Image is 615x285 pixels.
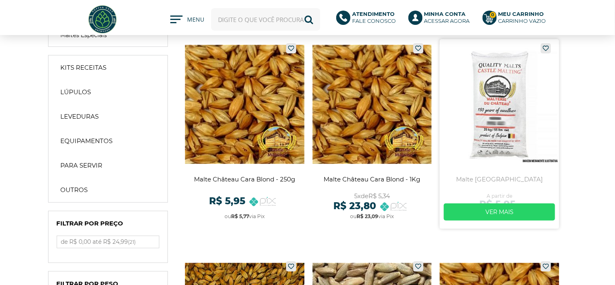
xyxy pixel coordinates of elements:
[498,11,544,17] b: Meu Carrinho
[53,84,163,100] a: Lúpulos
[53,157,163,174] a: Para Servir
[53,108,163,125] a: Leveduras
[61,64,107,72] strong: Kits Receitas
[57,236,159,248] label: de R$ 0,00 até R$ 24,99
[424,11,466,17] b: Minha Conta
[57,219,159,232] h4: Filtrar por Preço
[352,11,395,17] b: Atendimento
[53,60,163,76] a: Kits Receitas
[128,239,136,245] small: (21)
[336,11,400,29] a: AtendimentoFale conosco
[61,186,88,194] strong: Outros
[489,11,496,18] strong: 0
[408,11,474,29] a: Minha ContaAcessar agora
[61,113,99,121] strong: Leveduras
[170,15,203,24] button: MENU
[53,133,163,149] a: Equipamentos
[61,137,113,145] strong: Equipamentos
[61,88,91,96] strong: Lúpulos
[352,11,396,24] p: Fale conosco
[57,236,159,248] a: de R$ 0,00 até R$ 24,99(21)
[53,182,163,198] a: Outros
[61,161,103,170] strong: Para Servir
[57,31,159,39] a: Maltes Especiais
[298,8,320,31] button: Buscar
[498,18,546,24] div: Carrinho Vazio
[424,11,470,24] p: Acessar agora
[444,203,555,221] a: Ver mais
[187,15,203,28] span: MENU
[211,8,320,31] input: Digite o que você procura
[87,4,118,35] img: Hopfen Haus BrewShop
[313,39,432,229] a: Malte Château Cara Blond - 1Kg
[440,39,559,229] a: Malte Château Cara Terra
[185,39,304,229] a: Malte Château Cara Blond - 250g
